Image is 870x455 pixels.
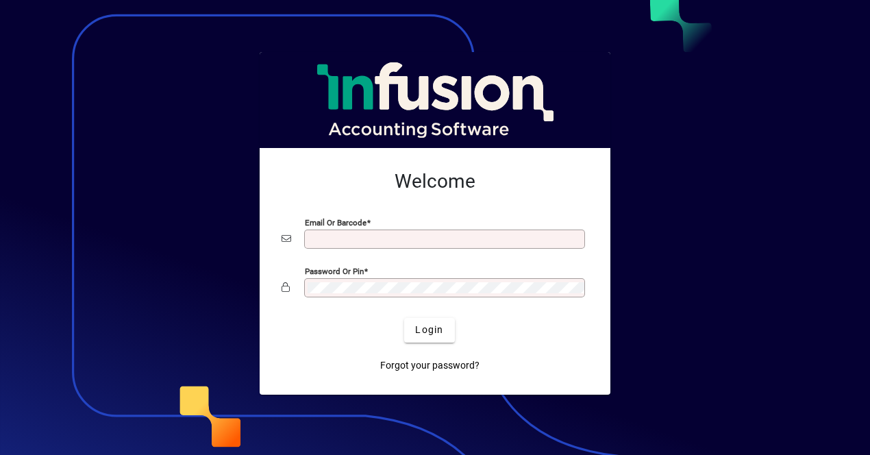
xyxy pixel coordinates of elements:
[375,354,485,378] a: Forgot your password?
[404,318,454,343] button: Login
[415,323,443,337] span: Login
[305,217,366,227] mat-label: Email or Barcode
[305,266,364,275] mat-label: Password or Pin
[282,170,588,193] h2: Welcome
[380,358,480,373] span: Forgot your password?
